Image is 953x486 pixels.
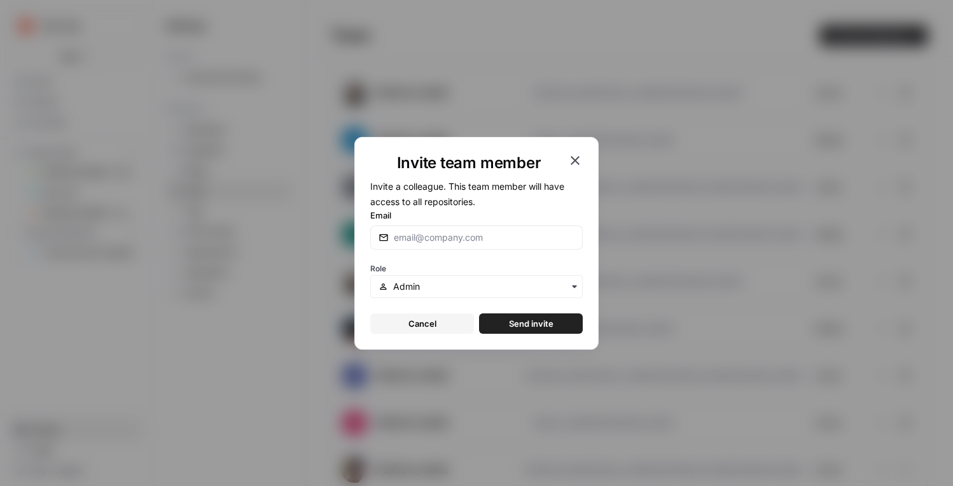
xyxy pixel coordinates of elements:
button: Send invite [479,313,583,334]
label: Email [370,209,583,222]
span: Invite a colleague. This team member will have access to all repositories. [370,181,564,207]
span: Role [370,264,386,273]
span: Send invite [509,317,553,330]
span: Cancel [408,317,436,330]
h1: Invite team member [370,153,567,173]
button: Cancel [370,313,474,334]
input: Admin [393,280,574,293]
input: email@company.com [394,231,574,244]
